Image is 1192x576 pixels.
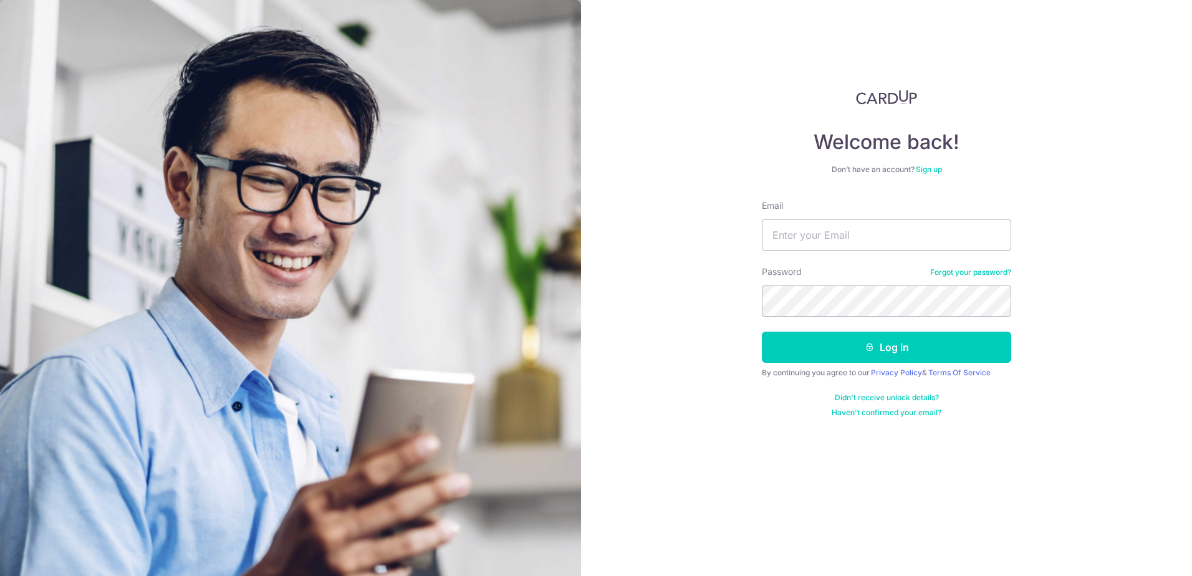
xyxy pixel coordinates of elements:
[856,90,917,105] img: CardUp Logo
[762,199,783,212] label: Email
[762,130,1011,155] h4: Welcome back!
[832,408,941,418] a: Haven't confirmed your email?
[762,368,1011,378] div: By continuing you agree to our &
[916,165,942,174] a: Sign up
[928,368,991,377] a: Terms Of Service
[762,332,1011,363] button: Log in
[762,219,1011,251] input: Enter your Email
[930,267,1011,277] a: Forgot your password?
[762,165,1011,175] div: Don’t have an account?
[762,266,802,278] label: Password
[871,368,922,377] a: Privacy Policy
[835,393,939,403] a: Didn't receive unlock details?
